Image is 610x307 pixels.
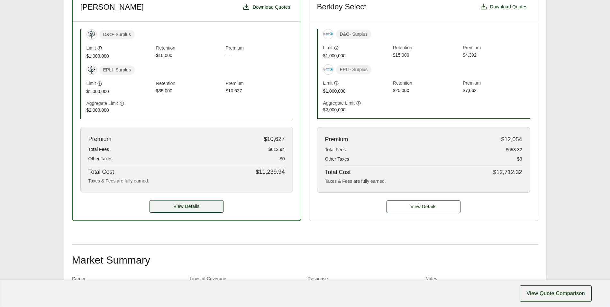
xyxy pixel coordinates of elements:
[99,65,135,75] span: EPLI - Surplus
[463,80,530,87] span: Premium
[463,52,530,59] span: $4,392
[325,168,351,177] span: Total Cost
[325,156,349,163] span: Other Taxes
[393,87,460,95] span: $25,000
[336,65,371,74] span: EPLI - Surplus
[264,135,285,144] span: $10,627
[80,2,144,12] h3: [PERSON_NAME]
[411,203,437,210] span: View Details
[226,80,293,88] span: Premium
[323,80,333,87] span: Limit
[150,200,223,213] button: View Details
[86,107,154,114] span: $2,000,000
[280,155,285,162] span: $0
[323,44,333,51] span: Limit
[323,100,355,107] span: Aggregate Limit
[226,45,293,52] span: Premium
[240,1,293,14] button: Download Quotes
[88,146,109,153] span: Total Fees
[99,30,135,39] span: D&O - Surplus
[317,2,366,12] h3: Berkley Select
[520,285,592,302] button: View Quote Comparison
[150,200,223,213] a: Berkley MP details
[526,290,585,297] span: View Quote Comparison
[323,29,333,39] img: Berkley Select
[425,275,538,285] th: Notes
[88,168,114,176] span: Total Cost
[72,275,185,285] th: Carrier
[517,156,522,163] span: $0
[325,135,348,144] span: Premium
[88,155,113,162] span: Other Taxes
[226,88,293,95] span: $10,627
[156,52,223,60] span: $10,000
[501,135,522,144] span: $12,054
[463,44,530,52] span: Premium
[506,146,522,153] span: $658.32
[253,4,290,11] span: Download Quotes
[336,30,371,39] span: D&O - Surplus
[387,200,460,213] a: Berkley Select details
[308,275,421,285] th: Response
[86,53,154,60] span: $1,000,000
[490,4,528,10] span: Download Quotes
[323,88,390,95] span: $1,000,000
[86,88,154,95] span: $1,000,000
[323,52,390,59] span: $1,000,000
[323,65,333,74] img: Berkley Select
[87,30,96,39] img: Berkley Management Protection
[190,275,303,285] th: Lines of Coverage
[256,168,285,176] span: $11,239.94
[393,80,460,87] span: Retention
[88,178,285,184] div: Taxes & Fees are fully earned.
[86,45,96,51] span: Limit
[463,87,530,95] span: $7,662
[477,0,530,13] button: Download Quotes
[86,100,118,107] span: Aggregate Limit
[393,44,460,52] span: Retention
[72,255,538,265] h2: Market Summary
[174,203,200,210] span: View Details
[493,168,522,177] span: $12,712.32
[325,178,522,185] div: Taxes & Fees are fully earned.
[387,200,460,213] button: View Details
[156,45,223,52] span: Retention
[226,52,293,60] span: —
[325,146,346,153] span: Total Fees
[156,88,223,95] span: $35,000
[393,52,460,59] span: $15,000
[87,65,96,75] img: Berkley Management Protection
[86,80,96,87] span: Limit
[156,80,223,88] span: Retention
[323,107,390,113] span: $2,000,000
[269,146,285,153] span: $612.94
[88,135,112,144] span: Premium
